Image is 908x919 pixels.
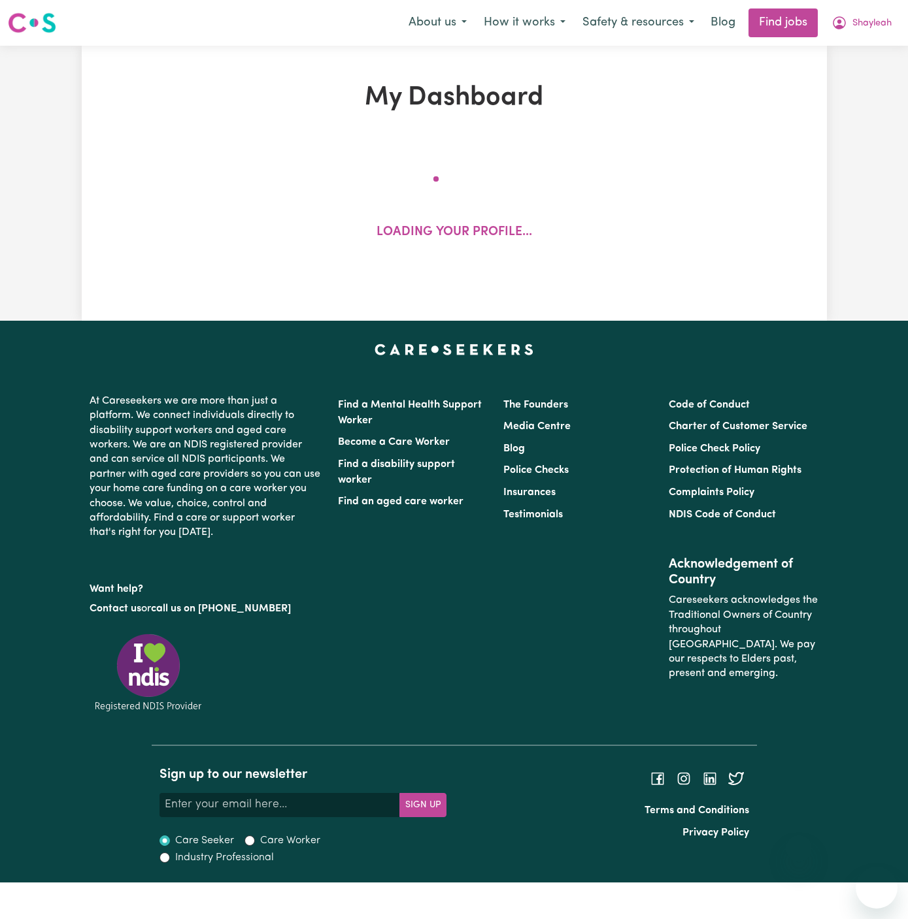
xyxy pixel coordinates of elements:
p: Careseekers acknowledges the Traditional Owners of Country throughout [GEOGRAPHIC_DATA]. We pay o... [669,588,818,686]
button: How it works [475,9,574,37]
a: Find a Mental Health Support Worker [338,400,482,426]
a: Find an aged care worker [338,496,463,507]
a: NDIS Code of Conduct [669,509,776,520]
button: About us [400,9,475,37]
a: Media Centre [503,421,571,432]
p: At Careseekers we are more than just a platform. We connect individuals directly to disability su... [90,389,322,545]
h1: My Dashboard [214,82,695,114]
a: Complaints Policy [669,487,754,498]
a: Testimonials [503,509,563,520]
label: Industry Professional [175,850,274,865]
a: call us on [PHONE_NUMBER] [151,604,291,614]
input: Enter your email here... [160,793,400,816]
p: Loading your profile... [377,223,532,242]
a: Blog [503,443,525,454]
button: Subscribe [399,793,446,816]
a: Terms and Conditions [645,805,749,816]
a: Protection of Human Rights [669,465,801,476]
a: Careseekers logo [8,8,56,38]
a: Police Checks [503,465,569,476]
a: Code of Conduct [669,400,750,410]
a: Charter of Customer Service [669,421,807,432]
a: Follow Careseekers on Instagram [676,773,692,783]
iframe: Close message [786,835,812,862]
img: Careseekers logo [8,11,56,35]
label: Care Seeker [175,833,234,848]
a: Follow Careseekers on Twitter [728,773,744,783]
label: Care Worker [260,833,320,848]
p: Want help? [90,577,322,596]
a: Contact us [90,604,141,614]
h2: Sign up to our newsletter [160,767,446,782]
img: Registered NDIS provider [90,632,207,713]
button: My Account [823,9,900,37]
a: Careseekers home page [375,344,533,355]
a: Follow Careseekers on Facebook [650,773,665,783]
button: Safety & resources [574,9,703,37]
a: Become a Care Worker [338,437,450,447]
a: Follow Careseekers on LinkedIn [702,773,718,783]
a: The Founders [503,400,568,410]
iframe: Button to launch messaging window [856,867,898,909]
a: Privacy Policy [682,828,749,838]
p: or [90,596,322,621]
a: Blog [703,8,743,37]
a: Police Check Policy [669,443,760,454]
a: Find jobs [748,8,818,37]
a: Insurances [503,487,556,498]
h2: Acknowledgement of Country [669,556,818,588]
span: Shayleah [852,16,892,31]
a: Find a disability support worker [338,459,455,485]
